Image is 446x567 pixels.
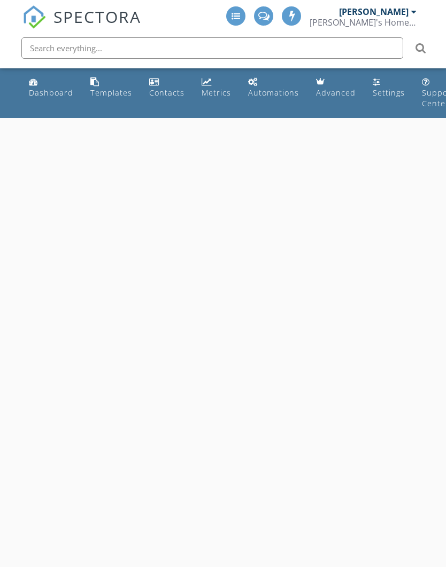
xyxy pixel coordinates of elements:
[248,88,299,98] div: Automations
[339,6,409,17] div: [PERSON_NAME]
[21,37,403,59] input: Search everything...
[29,88,73,98] div: Dashboard
[145,73,189,103] a: Contacts
[373,88,405,98] div: Settings
[86,73,136,103] a: Templates
[149,88,184,98] div: Contacts
[22,5,46,29] img: The Best Home Inspection Software - Spectora
[310,17,417,28] div: Steve's Home Inspection Services
[53,5,141,28] span: SPECTORA
[312,73,360,103] a: Advanced
[25,73,78,103] a: Dashboard
[244,73,303,103] a: Automations (Basic)
[22,14,141,37] a: SPECTORA
[197,73,235,103] a: Metrics
[368,73,409,103] a: Settings
[316,88,356,98] div: Advanced
[202,88,231,98] div: Metrics
[90,88,132,98] div: Templates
